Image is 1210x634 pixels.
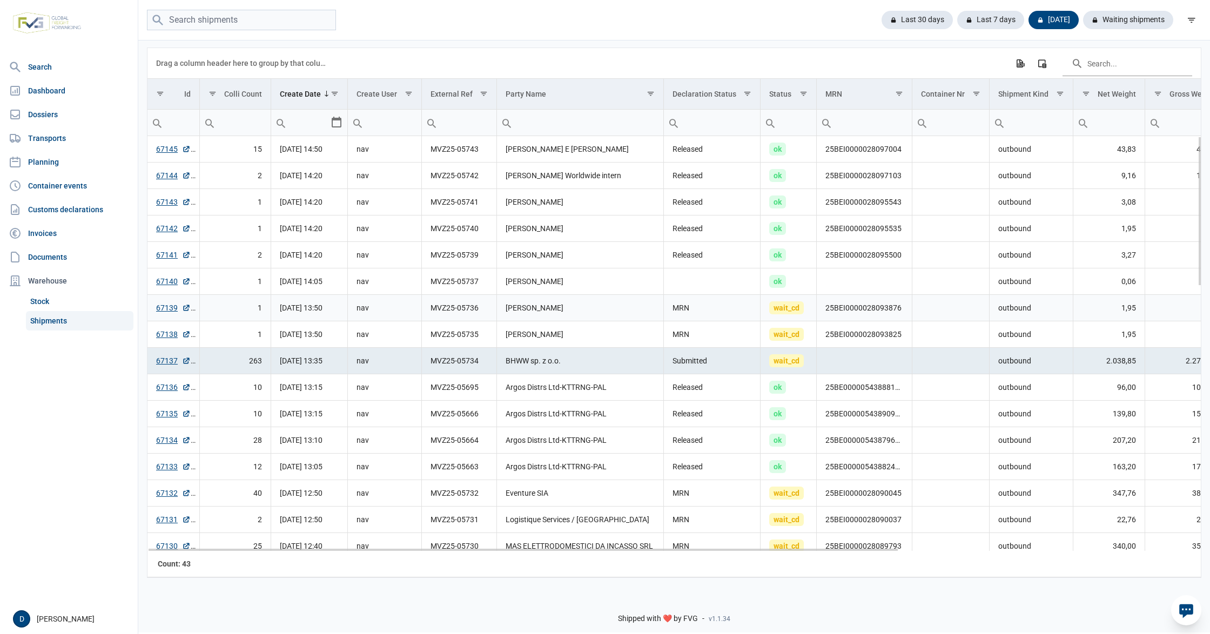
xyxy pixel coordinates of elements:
td: 25BEI0000028095535 [817,215,912,242]
td: nav [348,136,422,163]
span: [DATE] 13:35 [280,356,322,365]
a: 67139 [156,302,191,313]
td: 25BEI0000028095543 [817,189,912,215]
div: Column Chooser [1032,53,1052,73]
td: 25 [199,533,271,559]
td: Filter cell [147,110,199,136]
span: [DATE] 14:50 [280,145,322,153]
td: Filter cell [422,110,497,136]
span: Shipped with ❤️ by FVG [618,614,698,624]
td: 25BE000005438909B5 [817,401,912,427]
td: 43,83 [1073,136,1145,163]
td: MVZ25-05736 [422,295,497,321]
td: outbound [989,163,1073,189]
a: 67144 [156,170,191,181]
div: Create User [357,90,397,98]
input: Filter cell [200,110,271,136]
a: 67130 [156,541,191,551]
td: 1,95 [1073,295,1145,321]
td: Filter cell [760,110,816,136]
td: Released [664,401,761,427]
span: wait_cd [769,328,804,341]
input: Filter cell [912,110,989,136]
td: Logistique Services / [GEOGRAPHIC_DATA] [497,507,664,533]
div: Search box [990,110,1009,136]
td: Column External Ref [422,79,497,110]
td: MVZ25-05734 [422,348,497,374]
a: 67137 [156,355,191,366]
td: 340,00 [1073,533,1145,559]
span: wait_cd [769,301,804,314]
td: 9,16 [1073,163,1145,189]
td: 0,06 [1073,268,1145,295]
td: BHWW sp. z o.o. [497,348,664,374]
td: outbound [989,215,1073,242]
a: 67131 [156,514,191,525]
td: nav [348,163,422,189]
td: 2 [199,242,271,268]
td: Column Declaration Status [664,79,761,110]
div: Search box [1145,110,1165,136]
td: nav [348,215,422,242]
td: Filter cell [912,110,990,136]
td: 3,27 [1073,242,1145,268]
td: MRN [664,507,761,533]
a: 67142 [156,223,191,234]
td: 10 [199,401,271,427]
span: wait_cd [769,354,804,367]
span: Show filter options for column 'External Ref' [480,90,488,98]
td: outbound [989,427,1073,454]
td: 2 [199,507,271,533]
td: outbound [989,533,1073,559]
td: Filter cell [817,110,912,136]
td: Released [664,374,761,401]
a: Dashboard [4,80,133,102]
td: [PERSON_NAME] [497,295,664,321]
span: [DATE] 13:10 [280,436,322,444]
td: [PERSON_NAME] E [PERSON_NAME] [497,136,664,163]
a: 67136 [156,382,191,393]
td: 207,20 [1073,427,1145,454]
div: D [13,610,30,628]
td: Argos Distrs Ltd-KTTRNG-PAL [497,454,664,480]
td: Filter cell [664,110,761,136]
a: 67134 [156,435,191,446]
td: 1 [199,321,271,348]
div: Id Count: 43 [156,558,191,569]
div: [DATE] [1028,11,1079,29]
span: ok [769,275,786,288]
td: Released [664,163,761,189]
div: Search box [497,110,516,136]
td: nav [348,321,422,348]
a: 67145 [156,144,191,154]
input: Search shipments [147,10,336,31]
div: External Ref [431,90,473,98]
div: Warehouse [4,270,133,292]
div: filter [1182,10,1201,30]
td: outbound [989,242,1073,268]
span: [DATE] 13:50 [280,330,322,339]
div: Search box [912,110,932,136]
span: ok [769,407,786,420]
td: outbound [989,401,1073,427]
td: outbound [989,480,1073,507]
input: Search in the data grid [1063,50,1192,76]
td: nav [348,189,422,215]
td: Released [664,427,761,454]
td: MRN [664,321,761,348]
td: nav [348,533,422,559]
td: Eventure SIA [497,480,664,507]
div: Search box [817,110,836,136]
input: Filter cell [990,110,1073,136]
td: 22,76 [1073,507,1145,533]
input: Filter cell [817,110,912,136]
div: Status [769,90,791,98]
input: Filter cell [271,110,330,136]
span: ok [769,248,786,261]
td: 28 [199,427,271,454]
div: Create Date [280,90,321,98]
td: MVZ25-05663 [422,454,497,480]
td: 25BEI0000028089793 [817,533,912,559]
span: Show filter options for column 'Create User' [405,90,413,98]
a: Search [4,56,133,78]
